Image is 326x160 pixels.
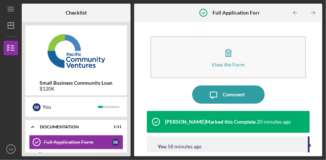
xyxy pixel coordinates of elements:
div: $120K [40,86,113,92]
img: Product logo [25,29,127,73]
b: Checklist [66,10,87,16]
a: Full Application FormSB [29,135,123,149]
div: You [158,144,166,149]
div: You [42,101,98,113]
div: Full Application Form [44,139,112,145]
time: 2025-08-27 22:33 [168,144,202,149]
b: Small Business Community Loan [40,80,113,86]
b: Full Application Form [212,10,262,16]
button: Comment [192,85,265,104]
div: View the Form [212,62,245,67]
div: Documentation [40,125,103,129]
div: S B [33,103,41,111]
button: SB [4,142,18,156]
text: SB [9,147,13,151]
div: 1 / 11 [108,125,121,129]
div: S B [112,139,119,146]
time: 2025-08-27 23:10 [257,119,291,125]
div: Comment [223,85,245,104]
button: View the Form [150,36,306,78]
div: [PERSON_NAME] Marked this Complete [165,119,256,125]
